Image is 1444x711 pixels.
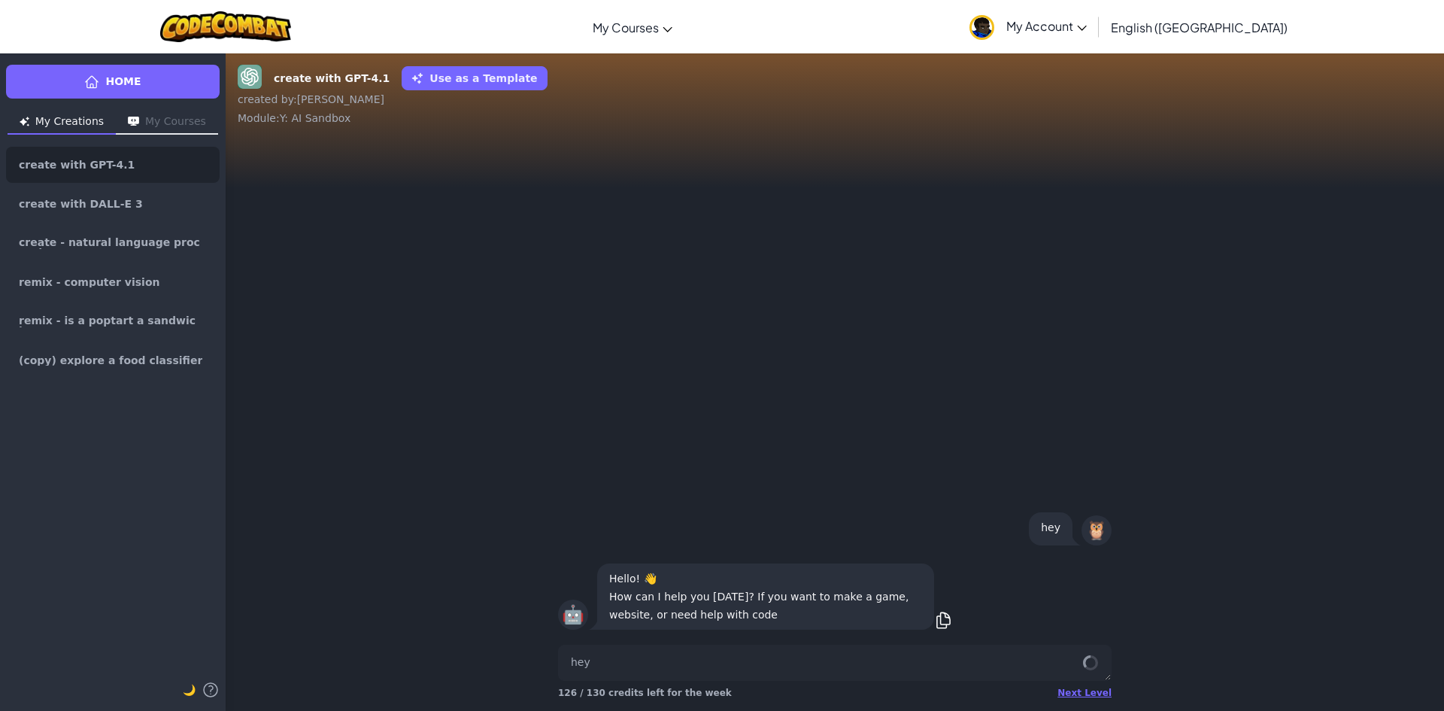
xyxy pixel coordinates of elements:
[183,681,196,699] button: 🌙
[6,147,220,183] a: create with GPT-4.1
[558,688,732,698] span: 126 / 130 credits left for the week
[6,225,220,261] a: create - natural language processing
[6,342,220,378] a: (copy) explore a food classifier
[6,303,220,339] a: remix - is a poptart a sandwich?
[609,570,922,624] p: Hello! 👋 How can I help you [DATE]? If you want to make a game, website, or need help with code
[19,315,207,327] span: remix - is a poptart a sandwich?
[20,117,29,126] img: Icon
[274,71,390,87] strong: create with GPT-4.1
[593,20,659,35] span: My Courses
[969,15,994,40] img: avatar
[8,111,116,135] button: My Creations
[105,74,141,90] span: Home
[19,237,207,249] span: create - natural language processing
[19,277,159,287] span: remix - computer vision
[128,117,139,126] img: Icon
[238,93,384,105] span: created by : [PERSON_NAME]
[19,160,135,170] span: create with GPT-4.1
[1041,518,1060,536] p: hey
[1057,687,1112,699] div: Next Level
[6,186,220,222] a: create with DALL-E 3
[962,3,1094,50] a: My Account
[1111,20,1288,35] span: English ([GEOGRAPHIC_DATA])
[1103,7,1295,47] a: English ([GEOGRAPHIC_DATA])
[1006,18,1087,34] span: My Account
[19,355,202,366] span: (copy) explore a food classifier
[6,264,220,300] a: remix - computer vision
[238,65,262,89] img: GPT-4
[558,600,588,630] div: 🤖
[1081,515,1112,545] div: 🦉
[19,199,143,209] span: create with DALL-E 3
[160,11,292,42] img: CodeCombat logo
[585,7,680,47] a: My Courses
[402,66,547,90] button: Use as a Template
[116,111,218,135] button: My Courses
[6,65,220,99] a: Home
[238,111,1432,126] div: Module : Y: AI Sandbox
[183,684,196,696] span: 🌙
